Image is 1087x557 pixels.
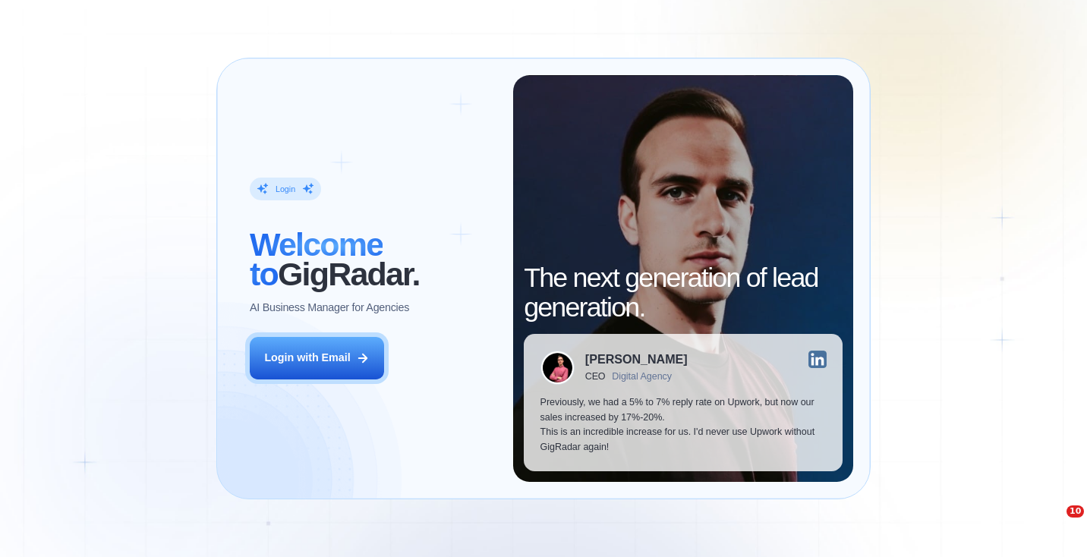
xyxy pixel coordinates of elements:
[524,263,843,323] h2: The next generation of lead generation.
[1067,505,1084,518] span: 10
[250,337,384,379] button: Login with Email
[250,226,383,292] span: Welcome to
[250,301,409,316] p: AI Business Manager for Agencies
[540,395,827,455] p: Previously, we had a 5% to 7% reply rate on Upwork, but now our sales increased by 17%-20%. This ...
[264,351,350,366] div: Login with Email
[250,230,496,290] h2: ‍ GigRadar.
[585,353,688,365] div: [PERSON_NAME]
[585,371,605,382] div: CEO
[276,184,295,194] div: Login
[612,371,672,382] div: Digital Agency
[1035,505,1072,542] iframe: Intercom live chat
